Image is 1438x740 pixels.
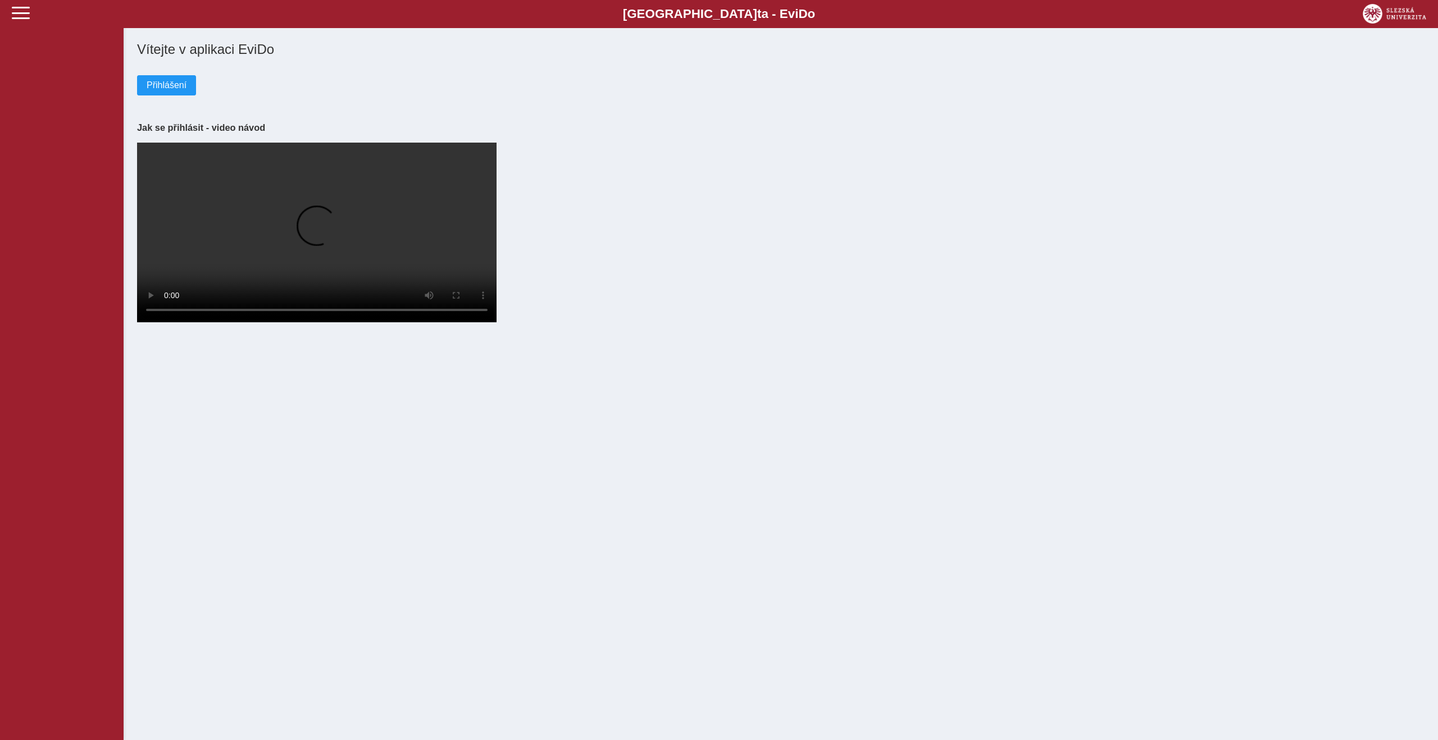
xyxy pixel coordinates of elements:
span: D [798,7,807,21]
button: Přihlášení [137,75,196,95]
h3: Jak se přihlásit - video návod [137,122,1425,133]
h1: Vítejte v aplikaci EviDo [137,42,1425,57]
span: Přihlášení [147,80,186,90]
b: [GEOGRAPHIC_DATA] a - Evi [34,7,1404,21]
video: Your browser does not support the video tag. [137,143,497,322]
img: logo_web_su.png [1363,4,1426,24]
span: o [808,7,816,21]
span: t [757,7,761,21]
